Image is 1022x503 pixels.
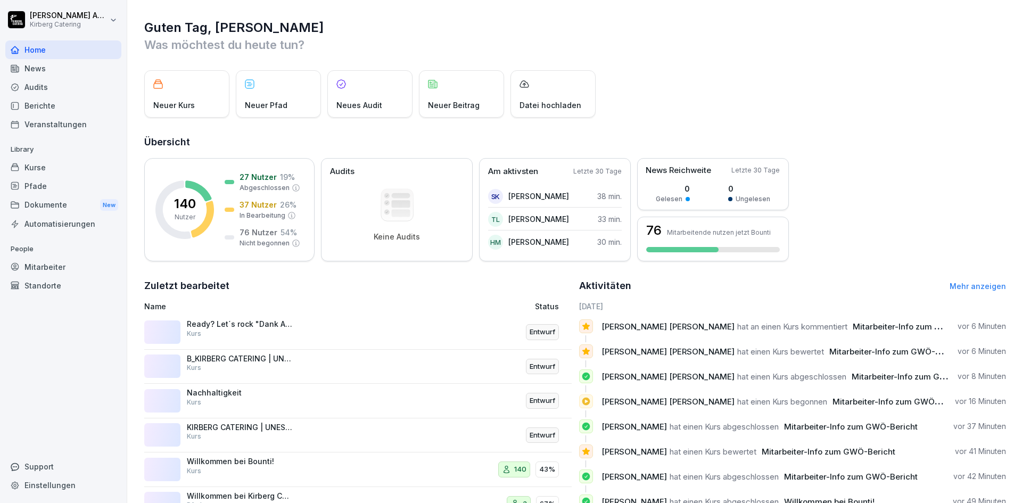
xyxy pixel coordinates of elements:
a: Veranstaltungen [5,115,121,134]
p: [PERSON_NAME] [508,213,569,225]
div: SK [488,189,503,204]
p: Neuer Kurs [153,100,195,111]
p: In Bearbeitung [240,211,285,220]
p: [PERSON_NAME] [508,236,569,248]
p: 54 % [281,227,297,238]
p: News Reichweite [646,164,711,177]
p: vor 8 Minuten [958,371,1006,382]
a: Berichte [5,96,121,115]
p: B_KIRBERG CATERING | UNESTABLISHED SINCE [DATE] [187,354,293,364]
p: Willkommen bei Kirberg Catering [187,491,293,501]
p: Entwurf [530,430,555,441]
span: hat einen Kurs abgeschlossen [670,472,779,482]
p: Nutzer [175,212,195,222]
a: Kurse [5,158,121,177]
p: 43% [539,464,555,475]
p: 19 % [280,171,295,183]
span: Mitarbeiter-Info zum GWÖ-Bericht [853,321,986,332]
p: [PERSON_NAME] [508,191,569,202]
span: Mitarbeiter-Info zum GWÖ-Bericht [852,372,985,382]
span: [PERSON_NAME] [PERSON_NAME] [601,372,735,382]
p: Am aktivsten [488,166,538,178]
p: Nicht begonnen [240,238,290,248]
p: Audits [330,166,355,178]
div: Support [5,457,121,476]
p: vor 41 Minuten [955,446,1006,457]
span: [PERSON_NAME] [PERSON_NAME] [601,347,735,357]
span: hat einen Kurs abgeschlossen [670,422,779,432]
h2: Zuletzt bearbeitet [144,278,572,293]
span: [PERSON_NAME] [601,472,667,482]
p: People [5,241,121,258]
p: Mitarbeitende nutzen jetzt Bounti [667,228,771,236]
span: [PERSON_NAME] [PERSON_NAME] [601,397,735,407]
a: Standorte [5,276,121,295]
h3: 76 [646,224,662,237]
p: Willkommen bei Bounti! [187,457,293,466]
span: [PERSON_NAME] [PERSON_NAME] [601,321,735,332]
span: [PERSON_NAME] [601,422,667,432]
div: Automatisierungen [5,215,121,233]
div: HM [488,235,503,250]
h6: [DATE] [579,301,1007,312]
a: Willkommen bei Bounti!Kurs14043% [144,452,572,487]
p: 27 Nutzer [240,171,277,183]
span: Mitarbeiter-Info zum GWÖ-Bericht [829,347,963,357]
p: Ready? Let´s rock "Dank Augusta" [187,319,293,329]
a: Mitarbeiter [5,258,121,276]
a: Ready? Let´s rock "Dank Augusta"KursEntwurf [144,315,572,350]
a: B_KIRBERG CATERING | UNESTABLISHED SINCE [DATE]KursEntwurf [144,350,572,384]
p: Kurs [187,466,201,476]
p: vor 6 Minuten [958,321,1006,332]
p: Abgeschlossen [240,183,290,193]
p: Kurs [187,432,201,441]
p: KIRBERG CATERING | UNESTABLISHED SINCE [DATE] [187,423,293,432]
p: 38 min. [597,191,622,202]
p: Letzte 30 Tage [573,167,622,176]
a: NachhaltigkeitKursEntwurf [144,384,572,418]
p: Gelesen [656,194,682,204]
p: Entwurf [530,395,555,406]
span: hat an einen Kurs kommentiert [737,321,847,332]
a: News [5,59,121,78]
a: Mehr anzeigen [950,282,1006,291]
p: 0 [728,183,770,194]
p: Nachhaltigkeit [187,388,293,398]
a: Audits [5,78,121,96]
span: hat einen Kurs bewertet [670,447,756,457]
a: Einstellungen [5,476,121,494]
h1: Guten Tag, [PERSON_NAME] [144,19,1006,36]
p: Datei hochladen [520,100,581,111]
span: [PERSON_NAME] [601,447,667,457]
p: Status [535,301,559,312]
a: KIRBERG CATERING | UNESTABLISHED SINCE [DATE]KursEntwurf [144,418,572,453]
div: TL [488,212,503,227]
p: Ungelesen [736,194,770,204]
a: Home [5,40,121,59]
span: Mitarbeiter-Info zum GWÖ-Bericht [784,472,918,482]
div: Pfade [5,177,121,195]
span: Mitarbeiter-Info zum GWÖ-Bericht [833,397,966,407]
p: Kurs [187,363,201,373]
div: New [100,199,118,211]
p: [PERSON_NAME] Adamy [30,11,108,20]
p: Neuer Pfad [245,100,287,111]
p: Letzte 30 Tage [731,166,780,175]
p: Neuer Beitrag [428,100,480,111]
p: 76 Nutzer [240,227,277,238]
p: 0 [656,183,690,194]
p: vor 37 Minuten [953,421,1006,432]
p: 140 [514,464,526,475]
p: Kurs [187,329,201,339]
span: Mitarbeiter-Info zum GWÖ-Bericht [784,422,918,432]
span: hat einen Kurs begonnen [737,397,827,407]
h2: Aktivitäten [579,278,631,293]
